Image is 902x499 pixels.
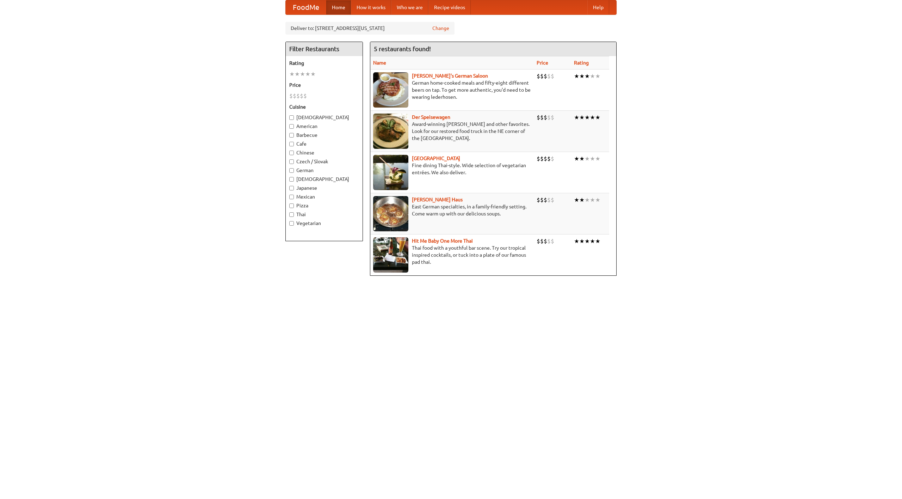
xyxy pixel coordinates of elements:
input: Barbecue [289,133,294,138]
li: $ [547,196,551,204]
img: kohlhaus.jpg [373,196,408,231]
li: ★ [574,196,579,204]
p: East German specialties, in a family-friendly setting. Come warm up with our delicious soups. [373,203,531,217]
input: Vegetarian [289,221,294,226]
li: ★ [590,237,595,245]
li: ★ [310,70,316,78]
label: Japanese [289,184,359,191]
label: Czech / Slovak [289,158,359,165]
label: Vegetarian [289,220,359,227]
li: ★ [574,237,579,245]
li: $ [540,237,544,245]
li: ★ [579,196,585,204]
img: satay.jpg [373,155,408,190]
li: ★ [585,196,590,204]
label: German [289,167,359,174]
a: [PERSON_NAME] Haus [412,197,463,202]
a: How it works [351,0,391,14]
li: ★ [295,70,300,78]
li: ★ [574,155,579,163]
li: $ [537,114,540,121]
li: $ [544,114,547,121]
li: $ [537,196,540,204]
label: [DEMOGRAPHIC_DATA] [289,176,359,183]
h4: Filter Restaurants [286,42,363,56]
label: Cafe [289,140,359,147]
li: $ [537,237,540,245]
a: Rating [574,60,589,66]
li: $ [547,237,551,245]
a: [GEOGRAPHIC_DATA] [412,156,460,161]
a: Name [373,60,386,66]
label: [DEMOGRAPHIC_DATA] [289,114,359,121]
input: Japanese [289,186,294,190]
a: Who we are [391,0,428,14]
p: German home-cooked meals and fifty-eight different beers on tap. To get more authentic, you'd nee... [373,79,531,101]
a: Der Speisewagen [412,114,450,120]
li: $ [540,155,544,163]
li: ★ [595,72,600,80]
label: Thai [289,211,359,218]
p: Thai food with a youthful bar scene. Try our tropical inspired cocktails, or tuck into a plate of... [373,244,531,266]
p: Fine dining Thai-style. Wide selection of vegetarian entrées. We also deliver. [373,162,531,176]
a: Hit Me Baby One More Thai [412,238,473,244]
li: $ [551,155,554,163]
label: American [289,123,359,130]
input: American [289,124,294,129]
label: Barbecue [289,132,359,139]
li: ★ [579,114,585,121]
li: $ [544,196,547,204]
li: ★ [574,114,579,121]
input: Chinese [289,151,294,155]
li: ★ [590,155,595,163]
li: ★ [590,114,595,121]
li: ★ [579,72,585,80]
img: speisewagen.jpg [373,114,408,149]
li: ★ [590,196,595,204]
li: $ [547,72,551,80]
label: Mexican [289,193,359,200]
li: $ [551,237,554,245]
li: $ [544,237,547,245]
li: ★ [574,72,579,80]
a: FoodMe [286,0,326,14]
h5: Price [289,81,359,89]
a: Home [326,0,351,14]
a: Change [432,25,449,32]
li: ★ [595,237,600,245]
img: babythai.jpg [373,237,408,273]
li: ★ [579,155,585,163]
li: $ [551,114,554,121]
li: $ [544,72,547,80]
li: $ [537,72,540,80]
input: Czech / Slovak [289,159,294,164]
li: ★ [289,70,295,78]
li: $ [300,92,303,100]
div: Deliver to: [STREET_ADDRESS][US_STATE] [285,22,455,35]
li: ★ [595,114,600,121]
img: esthers.jpg [373,72,408,108]
li: ★ [305,70,310,78]
li: $ [540,114,544,121]
input: Cafe [289,142,294,146]
label: Chinese [289,149,359,156]
a: [PERSON_NAME]'s German Saloon [412,73,488,79]
li: $ [296,92,300,100]
a: Help [587,0,609,14]
h5: Rating [289,60,359,67]
li: $ [293,92,296,100]
li: ★ [595,155,600,163]
li: ★ [585,72,590,80]
input: German [289,168,294,173]
li: $ [540,196,544,204]
li: ★ [585,237,590,245]
li: ★ [585,114,590,121]
li: $ [547,155,551,163]
li: $ [303,92,307,100]
input: Mexican [289,195,294,199]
